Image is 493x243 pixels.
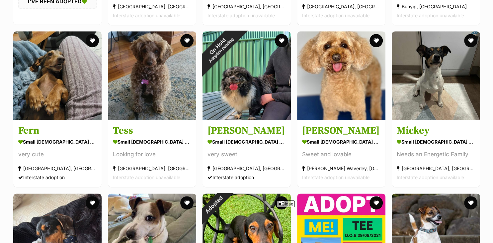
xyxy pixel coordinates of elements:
div: On Hold [190,19,248,77]
span: Interstate adoption unavailable [113,13,180,18]
div: Sweet and lovable [302,150,380,159]
div: [GEOGRAPHIC_DATA], [GEOGRAPHIC_DATA] [113,2,191,11]
div: small [DEMOGRAPHIC_DATA] Dog [207,137,286,147]
button: favourite [275,34,288,47]
div: small [DEMOGRAPHIC_DATA] Dog [302,137,380,147]
img: Wally [203,31,291,120]
button: favourite [275,196,288,209]
div: very sweet [207,150,286,159]
div: [GEOGRAPHIC_DATA], [GEOGRAPHIC_DATA] [302,2,380,11]
button: favourite [86,34,99,47]
div: very cute [18,150,97,159]
div: Interstate adoption [18,173,97,182]
div: small [DEMOGRAPHIC_DATA] Dog [113,137,191,147]
span: Interstate adoption unavailable [397,13,464,18]
button: favourite [370,196,383,209]
h3: [PERSON_NAME] [207,125,286,137]
div: [PERSON_NAME] Waverley, [GEOGRAPHIC_DATA] [302,164,380,173]
div: small [DEMOGRAPHIC_DATA] Dog [397,137,475,147]
div: [GEOGRAPHIC_DATA], [GEOGRAPHIC_DATA] [207,2,286,11]
div: [GEOGRAPHIC_DATA], [GEOGRAPHIC_DATA] [113,164,191,173]
button: favourite [370,34,383,47]
img: Mickey [392,31,480,120]
span: Interstate adoption unavailable [113,175,180,181]
div: Interstate adoption [207,173,286,182]
span: Interstate adoption unavailable [397,175,464,181]
h3: Fern [18,125,97,137]
div: [GEOGRAPHIC_DATA], [GEOGRAPHIC_DATA] [397,164,475,173]
div: Bunyip, [GEOGRAPHIC_DATA] [397,2,475,11]
div: small [DEMOGRAPHIC_DATA] Dog [18,137,97,147]
span: Interstate adoption unavailable [207,13,275,18]
a: On HoldAdoption pending [203,114,291,121]
a: Mickey small [DEMOGRAPHIC_DATA] Dog Needs an Energetic Family [GEOGRAPHIC_DATA], [GEOGRAPHIC_DATA... [392,120,480,187]
button: favourite [464,34,477,47]
img: Mitzi [297,31,385,120]
button: favourite [86,196,99,209]
div: [GEOGRAPHIC_DATA], [GEOGRAPHIC_DATA] [207,164,286,173]
div: [GEOGRAPHIC_DATA], [GEOGRAPHIC_DATA] [18,164,97,173]
img: Fern [13,31,102,120]
span: Close [277,200,295,207]
h3: [PERSON_NAME] [302,125,380,137]
img: Tess [108,31,196,120]
a: Tess small [DEMOGRAPHIC_DATA] Dog Looking for love [GEOGRAPHIC_DATA], [GEOGRAPHIC_DATA] Interstat... [108,120,196,187]
div: Looking for love [113,150,191,159]
div: Needs an Energetic Family [397,150,475,159]
iframe: Advertisement [126,210,368,240]
span: Interstate adoption unavailable [302,13,370,18]
h3: Mickey [397,125,475,137]
h3: Tess [113,125,191,137]
div: Adopted [194,185,233,224]
button: favourite [464,196,477,209]
a: [PERSON_NAME] small [DEMOGRAPHIC_DATA] Dog Sweet and lovable [PERSON_NAME] Waverley, [GEOGRAPHIC_... [297,120,385,187]
button: favourite [180,34,194,47]
a: Fern small [DEMOGRAPHIC_DATA] Dog very cute [GEOGRAPHIC_DATA], [GEOGRAPHIC_DATA] Interstate adopt... [13,120,102,187]
a: [PERSON_NAME] small [DEMOGRAPHIC_DATA] Dog very sweet [GEOGRAPHIC_DATA], [GEOGRAPHIC_DATA] Inters... [203,120,291,187]
span: Adoption pending [208,37,234,63]
button: favourite [180,196,194,209]
span: Interstate adoption unavailable [302,175,370,181]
